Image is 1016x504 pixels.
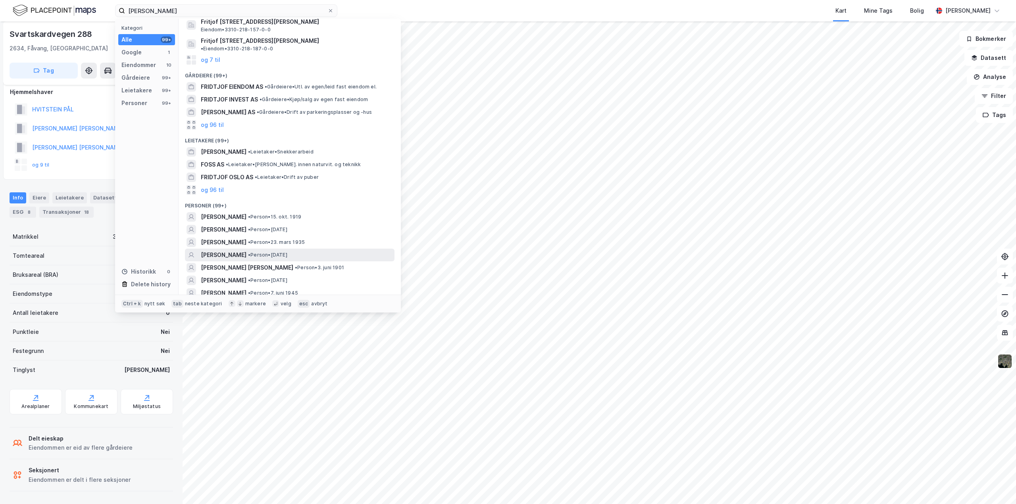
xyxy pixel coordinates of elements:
[967,69,1013,85] button: Analyse
[90,192,120,203] div: Datasett
[161,100,172,106] div: 99+
[13,346,44,356] div: Festegrunn
[161,36,172,43] div: 99+
[29,434,133,443] div: Delt eieskap
[133,403,161,410] div: Miljøstatus
[295,264,344,271] span: Person • 3. juni 1901
[298,300,310,308] div: esc
[13,232,38,241] div: Matrikkel
[29,475,131,485] div: Eiendommen er delt i flere seksjoner
[257,109,372,115] span: Gårdeiere • Drift av parkeringsplasser og -hus
[13,251,44,261] div: Tomteareal
[161,75,172,81] div: 99+
[165,49,172,56] div: 1
[201,95,258,104] span: FRIDTJOF INVEST AS
[201,172,253,182] span: FRIDTJOF OSLO AS
[161,87,172,94] div: 99+
[201,120,224,130] button: og 96 til
[248,239,250,245] span: •
[248,226,250,232] span: •
[201,238,246,247] span: [PERSON_NAME]
[975,88,1013,104] button: Filter
[171,300,183,308] div: tab
[124,365,170,375] div: [PERSON_NAME]
[13,308,58,318] div: Antall leietakere
[10,87,173,97] div: Hjemmelshaver
[13,270,58,280] div: Bruksareal (BRA)
[201,263,293,272] span: [PERSON_NAME] [PERSON_NAME]
[248,290,250,296] span: •
[248,277,250,283] span: •
[166,308,170,318] div: 0
[13,365,35,375] div: Tinglyst
[864,6,893,15] div: Mine Tags
[945,6,991,15] div: [PERSON_NAME]
[74,403,108,410] div: Kommunekart
[179,196,401,211] div: Personer (99+)
[248,252,287,258] span: Person • [DATE]
[248,290,298,296] span: Person • 7. juni 1945
[25,208,33,216] div: 8
[248,226,287,233] span: Person • [DATE]
[201,36,319,46] span: Fritjof [STREET_ADDRESS][PERSON_NAME]
[121,60,156,70] div: Eiendommer
[959,31,1013,47] button: Bokmerker
[255,174,257,180] span: •
[257,109,259,115] span: •
[248,214,301,220] span: Person • 15. okt. 1919
[201,17,391,27] span: Fritjof [STREET_ADDRESS][PERSON_NAME]
[121,267,156,276] div: Historikk
[121,73,150,82] div: Gårdeiere
[201,107,255,117] span: [PERSON_NAME] AS
[10,28,94,40] div: Svartskardvegen 288
[201,82,263,92] span: FRIDTJOF EIENDOM AS
[121,48,142,57] div: Google
[201,46,203,52] span: •
[29,443,133,452] div: Eiendommen er eid av flere gårdeiere
[281,301,291,307] div: velg
[255,174,319,180] span: Leietaker • Drift av puber
[245,301,266,307] div: markere
[201,147,246,157] span: [PERSON_NAME]
[83,208,90,216] div: 18
[121,86,152,95] div: Leietakere
[165,268,172,275] div: 0
[13,4,96,17] img: logo.f888ab2527a4732fd821a326f86c7f29.svg
[201,225,246,234] span: [PERSON_NAME]
[910,6,924,15] div: Bolig
[976,466,1016,504] iframe: Chat Widget
[121,300,143,308] div: Ctrl + k
[121,25,175,31] div: Kategori
[201,288,246,298] span: [PERSON_NAME]
[29,192,49,203] div: Eiere
[311,301,327,307] div: avbryt
[13,289,52,299] div: Eiendomstype
[125,5,327,17] input: Søk på adresse, matrikkel, gårdeiere, leietakere eller personer
[201,276,246,285] span: [PERSON_NAME]
[265,84,267,90] span: •
[226,161,361,168] span: Leietaker • [PERSON_NAME]. innen naturvit. og teknikk
[52,192,87,203] div: Leietakere
[201,160,224,169] span: FOSS AS
[295,264,297,270] span: •
[201,212,246,222] span: [PERSON_NAME]
[131,280,171,289] div: Delete history
[10,192,26,203] div: Info
[835,6,847,15] div: Kart
[165,62,172,68] div: 10
[964,50,1013,66] button: Datasett
[248,214,250,220] span: •
[201,27,271,33] span: Eiendom • 3310-218-157-0-0
[179,131,401,146] div: Leietakere (99+)
[260,96,262,102] span: •
[161,346,170,356] div: Nei
[10,44,108,53] div: 2634, Fåvang, [GEOGRAPHIC_DATA]
[248,252,250,258] span: •
[29,466,131,475] div: Seksjonert
[185,301,222,307] div: neste kategori
[265,84,377,90] span: Gårdeiere • Utl. av egen/leid fast eiendom el.
[39,207,94,218] div: Transaksjoner
[121,98,147,108] div: Personer
[144,301,165,307] div: nytt søk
